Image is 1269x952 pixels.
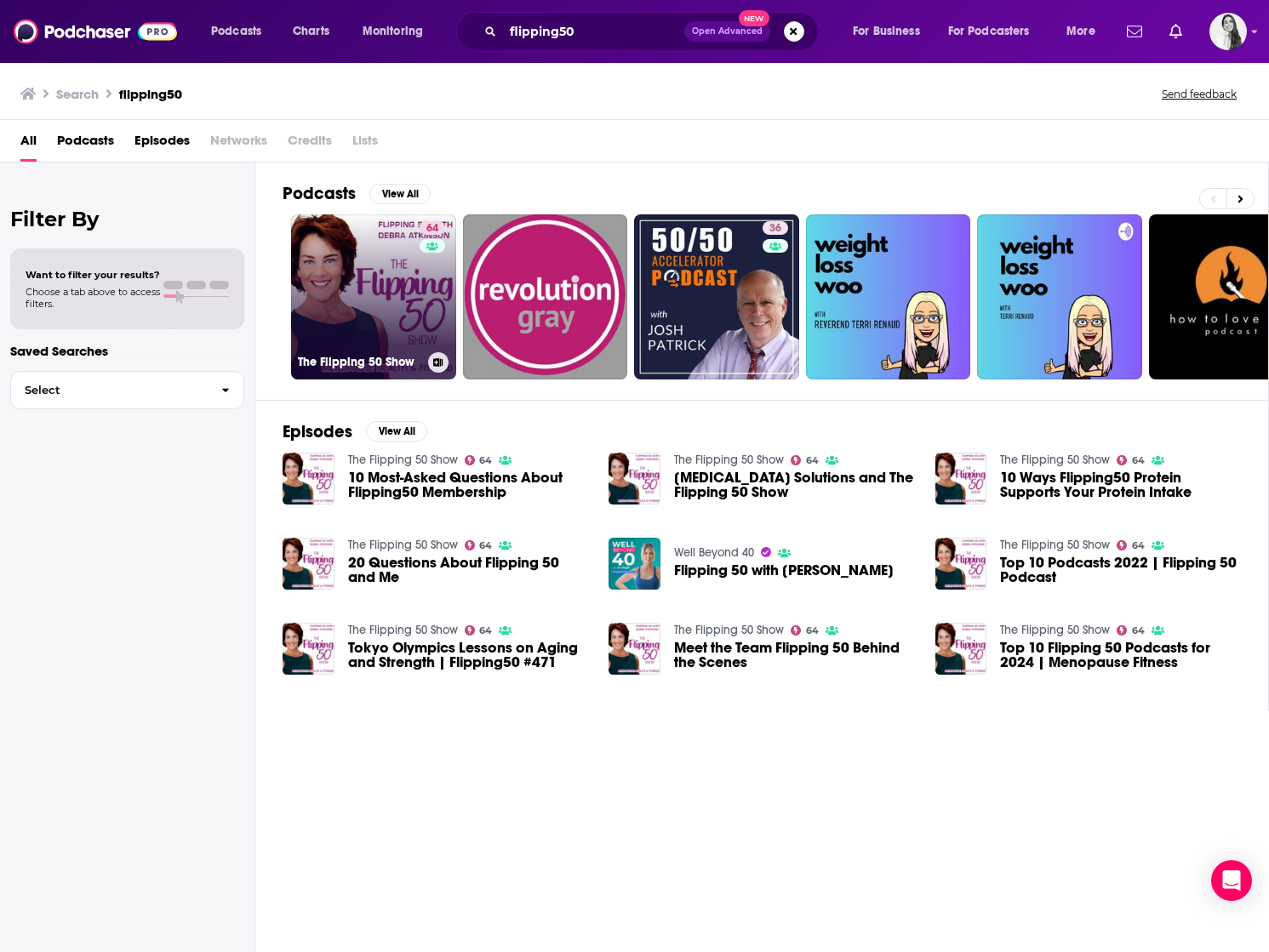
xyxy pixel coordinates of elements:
span: Choose a tab above to access filters. [26,286,160,310]
img: Meet the Team Flipping 50 Behind the Scenes [609,623,660,675]
a: 64 [465,455,493,465]
span: More [1066,20,1095,43]
div: Search podcasts, credits, & more... [472,12,835,51]
span: 64 [1132,627,1145,635]
span: All [20,127,37,162]
span: [MEDICAL_DATA] Solutions and The Flipping 50 Show [674,470,915,499]
img: Cellulite Solutions and The Flipping 50 Show [609,453,660,505]
a: 10 Ways Flipping50 Protein Supports Your Protein Intake [1000,470,1241,499]
img: Top 10 Flipping 50 Podcasts for 2024 | Menopause Fitness [935,623,987,675]
a: Episodes [134,127,190,162]
span: Lists [352,127,378,162]
button: open menu [937,18,1055,45]
a: 20 Questions About Flipping 50 and Me [348,556,589,584]
span: Logged in as justina19148 [1209,13,1247,50]
span: Open Advanced [692,27,763,36]
span: 64 [1132,457,1145,465]
span: Charts [293,20,329,43]
a: Cellulite Solutions and The Flipping 50 Show [674,470,915,499]
img: Top 10 Podcasts 2022 | Flipping 50 Podcast [935,538,987,590]
a: The Flipping 50 Show [1000,538,1110,552]
a: 64 [1117,540,1145,550]
span: 64 [479,542,492,550]
span: Credits [288,127,332,162]
a: The Flipping 50 Show [348,538,458,552]
img: Podchaser - Follow, Share and Rate Podcasts [14,15,177,48]
h3: The Flipping 50 Show [298,355,421,369]
button: open menu [841,18,941,45]
a: The Flipping 50 Show [348,453,458,467]
a: Tokyo Olympics Lessons on Aging and Strength | Flipping50 #471 [348,641,589,670]
a: The Flipping 50 Show [674,453,784,467]
a: The Flipping 50 Show [674,623,784,637]
img: 20 Questions About Flipping 50 and Me [283,538,334,590]
a: Podcasts [57,127,114,162]
a: Meet the Team Flipping 50 Behind the Scenes [674,641,915,670]
img: 10 Ways Flipping50 Protein Supports Your Protein Intake [935,453,987,505]
a: 64 [1117,625,1145,636]
a: PodcastsView All [283,183,431,204]
a: 64The Flipping 50 Show [291,214,456,379]
a: Top 10 Flipping 50 Podcasts for 2024 | Menopause Fitness [1000,641,1241,670]
span: 36 [769,220,781,237]
button: Send feedback [1157,87,1242,101]
button: View All [366,421,427,442]
a: The Flipping 50 Show [348,623,458,637]
img: 10 Most-Asked Questions About Flipping50 Membership [283,453,334,505]
a: Show notifications dropdown [1120,17,1149,46]
a: Show notifications dropdown [1163,17,1189,46]
span: 64 [806,627,819,635]
button: open menu [1055,18,1117,45]
span: 64 [1132,542,1145,550]
a: 64 [791,455,819,465]
button: open menu [351,18,445,45]
p: Saved Searches [10,343,244,359]
h2: Filter By [10,207,244,231]
span: 64 [806,457,819,465]
button: open menu [199,18,283,45]
a: 64 [465,625,493,636]
a: Top 10 Podcasts 2022 | Flipping 50 Podcast [1000,556,1241,584]
button: View All [369,184,431,204]
a: 64 [420,221,445,235]
a: 64 [1117,455,1145,465]
h2: Episodes [283,421,352,442]
button: Open AdvancedNew [684,21,770,42]
h3: flipping50 [119,86,182,102]
img: User Profile [1209,13,1247,50]
img: Flipping 50 with Debra Atkinson [609,538,660,590]
span: Select [11,385,208,396]
h2: Podcasts [283,183,356,204]
a: Charts [282,18,340,45]
h3: Search [56,86,99,102]
div: Open Intercom Messenger [1211,860,1252,901]
button: Show profile menu [1209,13,1247,50]
span: New [739,10,769,26]
input: Search podcasts, credits, & more... [503,18,684,45]
span: Want to filter your results? [26,269,160,281]
span: Flipping 50 with [PERSON_NAME] [674,563,894,578]
span: 64 [426,220,438,237]
span: Monitoring [363,20,423,43]
img: Tokyo Olympics Lessons on Aging and Strength | Flipping50 #471 [283,623,334,675]
span: For Podcasters [948,20,1030,43]
a: The Flipping 50 Show [1000,453,1110,467]
a: 36 [634,214,799,379]
a: Flipping 50 with Debra Atkinson [674,563,894,578]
